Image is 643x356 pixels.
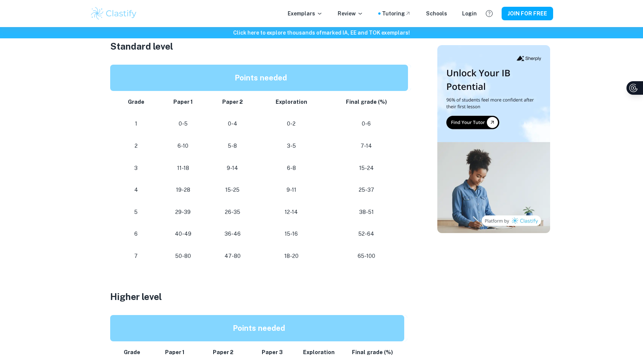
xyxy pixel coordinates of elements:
[165,207,201,217] p: 29-39
[264,207,318,217] p: 12-14
[213,229,252,239] p: 36-46
[213,119,252,129] p: 0-4
[110,41,173,52] span: Standard level
[331,251,402,261] p: 65-100
[119,185,153,195] p: 4
[338,9,363,18] p: Review
[264,229,318,239] p: 15-16
[165,349,185,355] strong: Paper 1
[110,290,411,303] h3: Higher level
[124,349,140,355] strong: Grade
[165,251,201,261] p: 50-80
[165,185,201,195] p: 19-28
[426,9,447,18] a: Schools
[2,29,641,37] h6: Click here to explore thousands of marked IA, EE and TOK exemplars !
[119,163,153,173] p: 3
[352,349,393,355] strong: Final grade (%)
[165,119,201,129] p: 0-5
[382,9,411,18] a: Tutoring
[233,324,285,333] strong: Points needed
[346,99,387,105] strong: Final grade (%)
[119,141,153,151] p: 2
[128,99,144,105] strong: Grade
[288,9,323,18] p: Exemplars
[264,141,318,151] p: 3-5
[276,99,307,105] strong: Exploration
[213,251,252,261] p: 47-80
[213,163,252,173] p: 9-14
[235,73,287,82] strong: Points needed
[331,141,402,151] p: 7-14
[264,185,318,195] p: 9-11
[119,119,153,129] p: 1
[213,207,252,217] p: 26-35
[90,6,138,21] img: Clastify logo
[264,251,318,261] p: 18-20
[264,119,318,129] p: 0-2
[502,7,553,20] button: JOIN FOR FREE
[165,229,201,239] p: 40-49
[165,163,201,173] p: 11-18
[119,207,153,217] p: 5
[213,141,252,151] p: 5-8
[119,229,153,239] p: 6
[462,9,477,18] a: Login
[483,7,496,20] button: Help and Feedback
[331,163,402,173] p: 15-24
[331,185,402,195] p: 25-37
[119,251,153,261] p: 7
[303,349,335,355] strong: Exploration
[213,349,234,355] strong: Paper 2
[173,99,193,105] strong: Paper 1
[213,185,252,195] p: 15-25
[262,349,283,355] strong: Paper 3
[165,141,201,151] p: 6-10
[331,119,402,129] p: 0-6
[264,163,318,173] p: 6-8
[331,229,402,239] p: 52-64
[331,207,402,217] p: 38-51
[222,99,243,105] strong: Paper 2
[437,45,550,233] img: Thumbnail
